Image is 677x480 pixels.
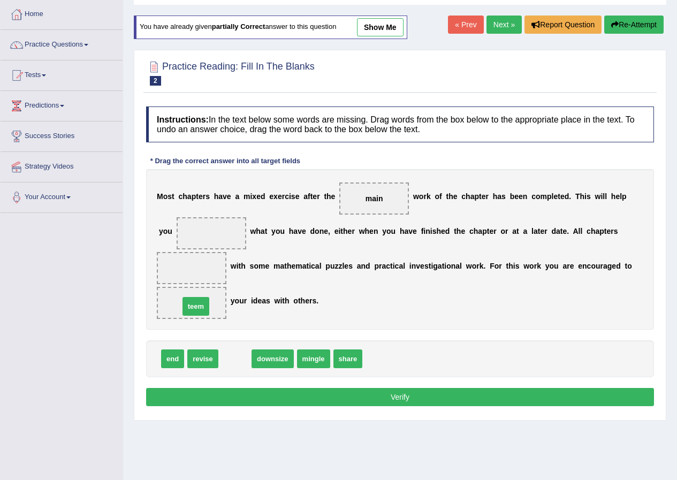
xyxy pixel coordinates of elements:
[316,296,318,305] b: .
[324,227,328,235] b: e
[289,192,291,201] b: i
[540,227,544,235] b: e
[348,227,352,235] b: e
[554,262,559,270] b: u
[161,349,184,368] span: end
[343,227,348,235] b: h
[311,262,315,270] b: c
[466,262,472,270] b: w
[168,227,172,235] b: u
[313,192,317,201] b: e
[413,227,417,235] b: e
[256,192,261,201] b: e
[287,262,292,270] b: h
[244,296,247,305] b: r
[273,262,280,270] b: m
[499,262,501,270] b: r
[374,262,379,270] b: p
[157,115,209,124] b: Instructions:
[446,192,448,201] b: t
[490,262,495,270] b: F
[386,262,390,270] b: c
[620,192,622,201] b: l
[266,296,270,305] b: s
[261,227,265,235] b: a
[442,262,445,270] b: t
[587,262,591,270] b: c
[269,192,273,201] b: e
[244,192,250,201] b: m
[257,296,262,305] b: e
[615,192,620,201] b: e
[524,16,602,34] button: Report Question
[603,192,605,201] b: l
[146,106,654,142] h4: In the text below some words are missing. Drag words from the box below to the appropriate place ...
[261,192,265,201] b: d
[425,227,430,235] b: n
[506,262,509,270] b: t
[390,262,393,270] b: t
[474,227,478,235] b: h
[310,192,313,201] b: t
[587,192,591,201] b: s
[250,192,252,201] b: i
[514,192,519,201] b: e
[334,262,338,270] b: z
[508,262,513,270] b: h
[582,262,587,270] b: n
[595,227,599,235] b: a
[560,227,563,235] b: t
[280,262,284,270] b: a
[409,262,412,270] b: i
[486,16,522,34] a: Next »
[466,192,470,201] b: h
[192,192,196,201] b: p
[275,296,280,305] b: w
[157,252,226,284] span: Drop target
[480,262,484,270] b: k
[550,262,554,270] b: o
[461,192,466,201] b: c
[552,192,554,201] b: l
[395,262,399,270] b: c
[537,262,541,270] b: k
[223,192,227,201] b: v
[591,262,596,270] b: o
[276,227,280,235] b: o
[512,227,516,235] b: a
[531,192,536,201] b: c
[298,296,301,305] b: t
[531,227,534,235] b: l
[250,227,256,235] b: w
[235,192,239,201] b: a
[203,192,206,201] b: r
[374,227,378,235] b: n
[538,227,541,235] b: t
[324,192,326,201] b: t
[611,227,613,235] b: r
[604,227,607,235] b: t
[455,262,460,270] b: a
[309,262,311,270] b: i
[441,227,445,235] b: e
[567,262,569,270] b: r
[599,227,604,235] b: p
[289,227,294,235] b: h
[196,192,199,201] b: t
[573,227,578,235] b: A
[317,192,320,201] b: r
[454,227,457,235] b: t
[339,182,409,215] span: Drop target
[159,227,163,235] b: y
[523,227,527,235] b: a
[284,262,287,270] b: t
[206,192,210,201] b: s
[515,262,520,270] b: s
[474,192,479,201] b: p
[545,262,550,270] b: y
[293,296,298,305] b: o
[338,227,340,235] b: i
[614,227,618,235] b: s
[482,192,486,201] b: e
[357,262,361,270] b: a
